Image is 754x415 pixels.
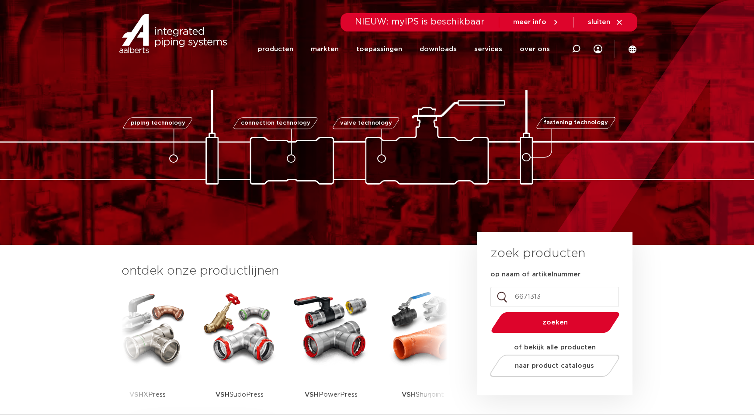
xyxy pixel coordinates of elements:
span: zoeken [514,319,597,326]
a: sluiten [588,18,623,26]
a: markten [311,31,339,67]
span: sluiten [588,19,610,25]
div: my IPS [594,31,602,67]
strong: of bekijk alle producten [514,344,596,351]
a: producten [258,31,293,67]
a: over ons [520,31,550,67]
a: meer info [513,18,559,26]
nav: Menu [258,31,550,67]
h3: ontdek onze productlijnen [122,262,448,280]
strong: VSH [305,391,319,398]
a: services [474,31,502,67]
span: meer info [513,19,546,25]
h3: zoek producten [490,245,585,262]
span: valve technology [340,120,392,126]
span: fastening technology [544,120,608,126]
a: downloads [420,31,457,67]
span: piping technology [131,120,185,126]
button: zoeken [487,311,623,334]
strong: VSH [402,391,416,398]
label: op naam of artikelnummer [490,270,580,279]
a: naar product catalogus [487,355,622,377]
span: connection technology [240,120,310,126]
a: toepassingen [356,31,402,67]
input: zoeken [490,287,619,307]
strong: VSH [215,391,229,398]
span: naar product catalogus [515,363,594,369]
span: NIEUW: myIPS is beschikbaar [355,17,485,26]
strong: VSH [129,391,143,398]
